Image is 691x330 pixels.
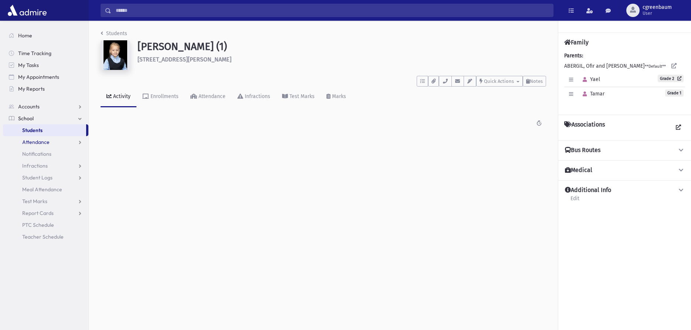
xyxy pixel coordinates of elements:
a: View all Associations [672,121,685,134]
span: Home [18,32,32,39]
a: Time Tracking [3,47,88,59]
a: Marks [321,87,352,107]
span: My Appointments [18,74,59,80]
a: Edit [570,194,580,208]
span: Quick Actions [484,78,514,84]
a: PTC Schedule [3,219,88,231]
a: Attendance [3,136,88,148]
span: Yael [579,76,600,82]
a: Accounts [3,101,88,112]
div: Infractions [243,93,270,100]
span: Report Cards [22,210,54,216]
a: My Reports [3,83,88,95]
div: Test Marks [288,93,315,100]
span: User [643,10,672,16]
b: Parents: [564,53,583,59]
button: Bus Routes [564,147,685,154]
h4: Additional Info [565,186,611,194]
button: Medical [564,166,685,174]
span: PTC Schedule [22,222,54,228]
span: Notes [530,78,543,84]
button: Quick Actions [476,76,523,87]
div: Activity [112,93,131,100]
a: Test Marks [3,195,88,207]
span: Attendance [22,139,50,145]
span: Students [22,127,43,134]
input: Search [111,4,553,17]
span: Tamar [579,91,604,97]
a: Enrollments [136,87,184,107]
a: Home [3,30,88,41]
span: Infractions [22,162,48,169]
span: Test Marks [22,198,47,205]
span: Accounts [18,103,40,110]
span: School [18,115,34,122]
h4: Bus Routes [565,147,600,154]
span: Time Tracking [18,50,51,57]
a: Infractions [231,87,276,107]
a: Teacher Schedule [3,231,88,243]
span: My Tasks [18,62,39,68]
span: cgreenbaum [643,4,672,10]
div: Attendance [197,93,226,100]
a: Activity [101,87,136,107]
a: Notifications [3,148,88,160]
a: Attendance [184,87,231,107]
span: Notifications [22,151,51,157]
h1: [PERSON_NAME] (1) [138,40,546,53]
img: AdmirePro [6,3,48,18]
a: Students [101,30,127,37]
a: Students [3,124,86,136]
div: Enrollments [149,93,179,100]
span: Student Logs [22,174,52,181]
h4: Medical [565,166,592,174]
h4: Family [564,39,589,46]
a: Meal Attendance [3,183,88,195]
a: Grade 2 [658,75,684,82]
span: Teacher Schedule [22,233,64,240]
div: ABERGIL, Ofir and [PERSON_NAME] [564,52,685,109]
a: Student Logs [3,172,88,183]
div: Marks [331,93,346,100]
button: Notes [523,76,546,87]
a: My Appointments [3,71,88,83]
img: 9kAAAAAAAAAAAAAAAAAAAAAAAAAAAAAAAAAAAAAAAAAAAAAAAAAAAAAAAAAAAAAAAAAAAAAAAAAAAAAAAAAAAAAAAAAAAAAAA... [101,40,130,70]
span: Meal Attendance [22,186,62,193]
a: Report Cards [3,207,88,219]
span: Grade 1 [665,90,684,97]
a: My Tasks [3,59,88,71]
a: Infractions [3,160,88,172]
h4: Associations [564,121,605,134]
button: Additional Info [564,186,685,194]
a: School [3,112,88,124]
h6: [STREET_ADDRESS][PERSON_NAME] [138,56,546,63]
span: My Reports [18,85,45,92]
a: Test Marks [276,87,321,107]
nav: breadcrumb [101,30,127,40]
